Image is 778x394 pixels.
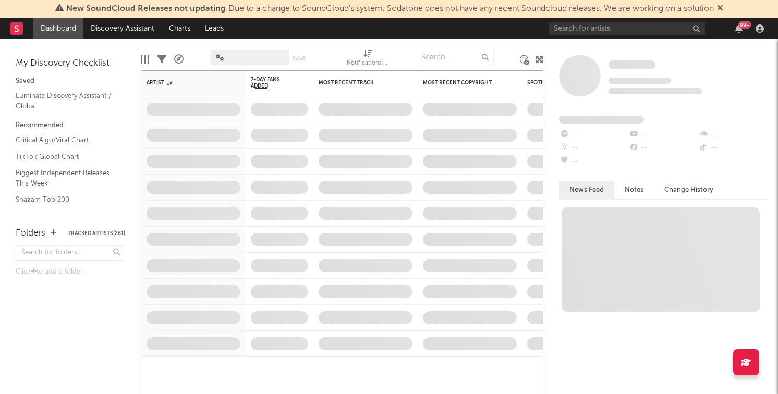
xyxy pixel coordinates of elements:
div: Artist [147,80,225,86]
button: Notes [614,181,654,199]
span: 7-Day Fans Added [251,77,293,89]
div: -- [559,128,628,141]
span: Some Artist [609,60,655,69]
div: -- [559,155,628,168]
a: Dashboard [33,18,83,39]
span: 0 fans last week [609,88,702,94]
span: New SoundCloud Releases not updating [66,5,226,13]
a: TikTok Global Chart [16,151,115,163]
input: Search for artists [549,22,705,35]
div: 99 + [738,21,751,29]
div: -- [698,128,768,141]
div: Edit Columns [141,44,149,75]
div: Filters [157,44,166,75]
div: Folders [16,227,45,240]
div: Notifications (Artist) [347,44,388,75]
div: -- [559,141,628,155]
div: Click to add a folder. [16,266,125,278]
a: Shazam Top 200 [16,194,115,205]
div: A&R Pipeline [174,44,184,75]
a: Discovery Assistant [83,18,162,39]
input: Search... [416,50,494,65]
div: -- [698,141,768,155]
input: Search for folders... [16,245,125,261]
span: Tracking Since: [DATE] [609,78,671,84]
a: Luminate Discovery Assistant / Global [16,90,115,112]
a: Critical Algo/Viral Chart [16,134,115,146]
div: Notifications (Artist) [347,57,388,70]
div: Most Recent Track [319,80,397,86]
div: Most Recent Copyright [423,80,501,86]
div: Saved [16,75,125,88]
div: My Discovery Checklist [16,57,125,70]
button: Change History [654,181,724,199]
button: Tracked Artists(261) [68,231,125,236]
span: Fans Added by Platform [559,116,644,124]
div: Spotify Monthly Listeners [527,80,605,86]
span: : Due to a change to SoundCloud's system, Sodatone does not have any recent Soundcloud releases. ... [66,5,714,13]
button: 99+ [735,24,743,33]
a: Charts [162,18,198,39]
div: -- [628,128,698,141]
div: Recommended [16,119,125,132]
div: -- [628,141,698,155]
button: News Feed [559,181,614,199]
a: Biggest Independent Releases This Week [16,167,115,189]
span: Dismiss [717,5,723,13]
a: Leads [198,18,231,39]
button: Save [293,56,306,61]
a: Some Artist [609,60,655,70]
